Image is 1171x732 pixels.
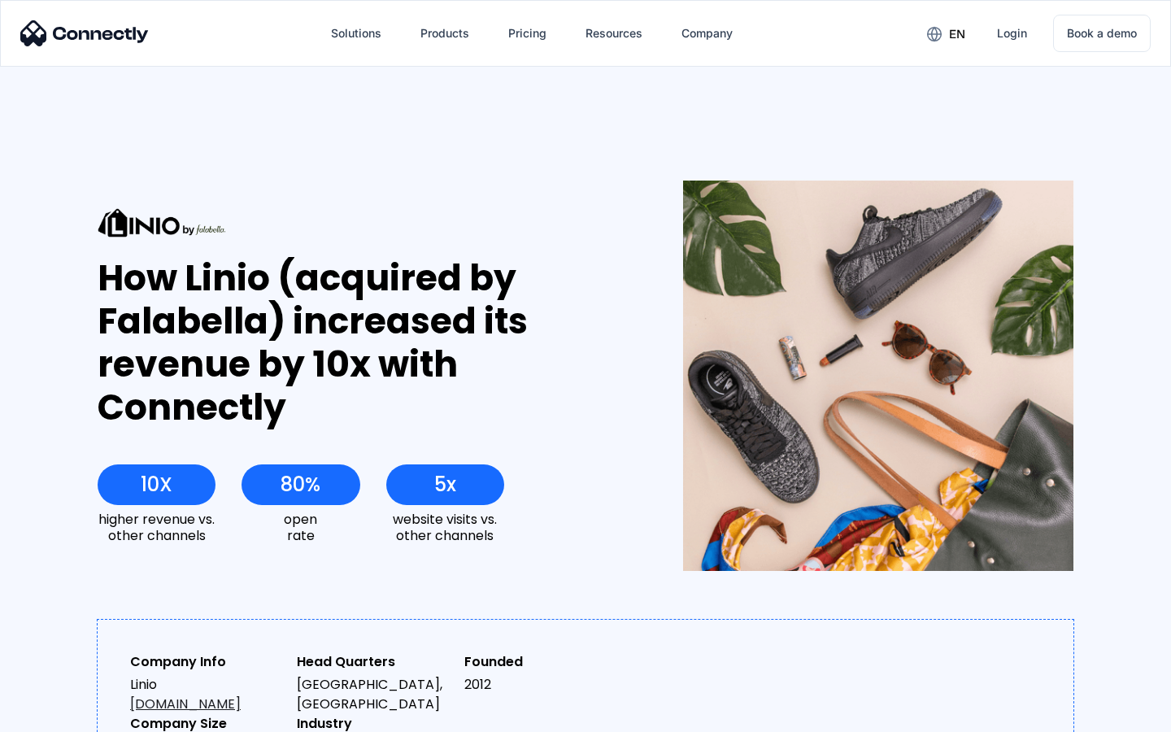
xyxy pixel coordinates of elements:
div: en [949,23,965,46]
div: Resources [585,22,642,45]
div: Products [420,22,469,45]
img: Connectly Logo [20,20,149,46]
div: 2012 [464,675,618,695]
div: en [914,21,977,46]
div: Head Quarters [297,652,451,672]
div: Company [681,22,733,45]
div: Solutions [318,14,394,53]
div: How Linio (acquired by Falabella) increased its revenue by 10x with Connectly [98,257,624,429]
a: Pricing [495,14,559,53]
div: Resources [572,14,655,53]
div: open rate [242,512,359,542]
div: 10X [141,473,172,496]
div: Login [997,22,1027,45]
div: Company Info [130,652,284,672]
div: Founded [464,652,618,672]
div: website visits vs. other channels [386,512,504,542]
a: Login [984,14,1040,53]
a: [DOMAIN_NAME] [130,695,241,713]
ul: Language list [33,704,98,726]
div: higher revenue vs. other channels [98,512,215,542]
div: 5x [434,473,456,496]
aside: Language selected: English [16,704,98,726]
div: Pricing [508,22,546,45]
div: Company [668,14,746,53]
div: Linio [130,675,284,714]
div: Solutions [331,22,381,45]
div: 80% [281,473,320,496]
a: Book a demo [1053,15,1151,52]
div: [GEOGRAPHIC_DATA], [GEOGRAPHIC_DATA] [297,675,451,714]
div: Products [407,14,482,53]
